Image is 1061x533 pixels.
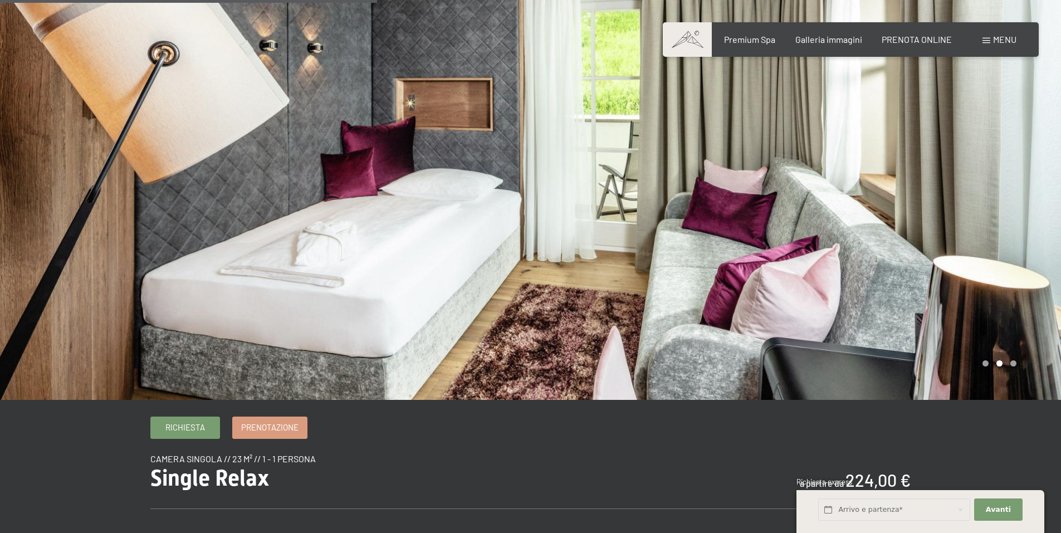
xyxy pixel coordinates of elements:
[974,498,1022,521] button: Avanti
[150,453,316,464] span: camera singola // 23 m² // 1 - 1 persona
[986,505,1011,515] span: Avanti
[845,470,911,490] b: 224,00 €
[993,34,1016,45] span: Menu
[882,34,952,45] a: PRENOTA ONLINE
[165,422,205,433] span: Richiesta
[796,477,852,486] span: Richiesta express
[233,417,307,438] a: Prenotazione
[724,34,775,45] a: Premium Spa
[795,34,862,45] a: Galleria immagini
[150,465,269,491] span: Single Relax
[241,422,299,433] span: Prenotazione
[151,417,219,438] a: Richiesta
